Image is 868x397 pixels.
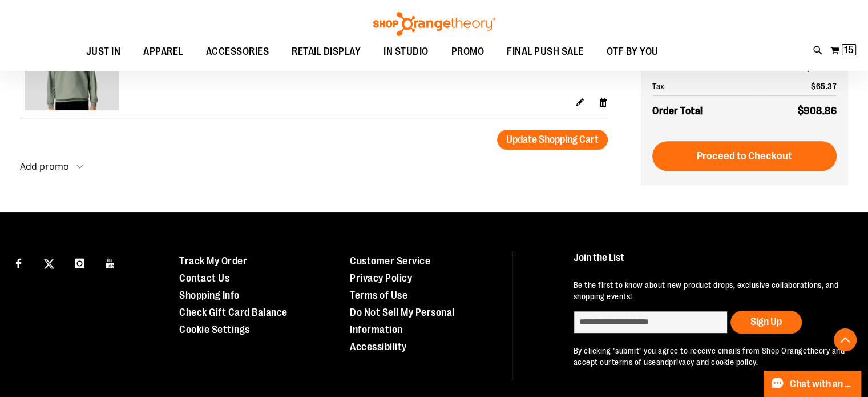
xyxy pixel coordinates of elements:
[20,160,69,173] strong: Add promo
[574,279,846,302] p: Be the first to know about new product drops, exclusive collaborations, and shopping events!
[834,328,857,351] button: Back To Top
[790,379,854,390] span: Chat with an Expert
[350,341,407,352] a: Accessibility
[451,39,485,65] span: PROMO
[20,161,83,178] button: Add promo
[372,12,497,36] img: Shop Orangetheory
[44,259,54,269] img: Twitter
[206,39,269,65] span: ACCESSORIES
[350,307,455,335] a: Do Not Sell My Personal Information
[179,290,240,301] a: Shopping Info
[652,141,837,171] button: Proceed to Checkout
[179,307,288,318] a: Check Gift Card Balance
[179,272,229,284] a: Contact Us
[612,358,656,367] a: terms of use
[811,82,837,91] span: $65.37
[179,255,247,267] a: Track My Order
[179,324,250,335] a: Cookie Settings
[70,252,90,272] a: Visit our Instagram page
[292,39,361,65] span: RETAIL DISPLAY
[86,39,121,65] span: JUST IN
[652,102,703,119] strong: Order Total
[9,252,29,272] a: Visit our Facebook page
[750,316,782,327] span: Sign Up
[100,252,120,272] a: Visit our Youtube page
[844,44,854,55] span: 15
[798,105,837,117] span: $908.86
[599,96,608,108] a: Remove item
[497,130,608,150] button: Update Shopping Cart
[574,311,728,334] input: enter email
[39,252,59,272] a: Visit our X page
[697,150,792,162] span: Proceed to Checkout
[652,77,761,96] th: Tax
[506,134,599,145] span: Update Shopping Cart
[383,39,429,65] span: IN STUDIO
[350,290,407,301] a: Terms of Use
[143,39,183,65] span: APPAREL
[607,39,659,65] span: OTF BY YOU
[574,345,846,368] p: By clicking "submit" you agree to receive emails from Shop Orangetheory and accept our and
[730,311,802,334] button: Sign Up
[669,358,758,367] a: privacy and cookie policy.
[507,39,584,65] span: FINAL PUSH SALE
[574,252,846,274] h4: Join the List
[350,255,430,267] a: Customer Service
[350,272,412,284] a: Privacy Policy
[764,371,862,397] button: Chat with an Expert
